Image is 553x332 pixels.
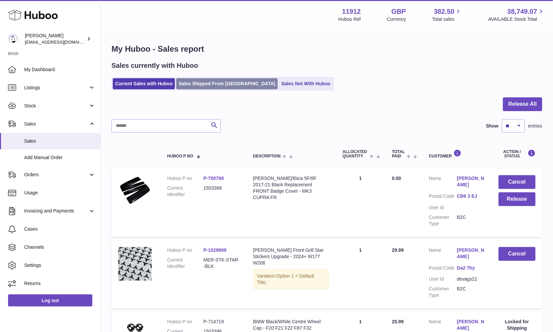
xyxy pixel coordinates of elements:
[392,150,405,158] span: Total paid
[203,185,240,198] dd: 1503389
[24,244,95,250] span: Channels
[503,97,542,111] button: Release All
[8,34,18,44] img: info@carbonmyride.com
[457,214,485,227] dd: B2C
[528,123,542,129] span: entries
[429,276,457,282] dt: User Id
[24,208,88,214] span: Invoicing and Payments
[24,190,95,196] span: Usage
[429,286,457,298] dt: Customer Type
[429,193,457,201] dt: Postal Code
[499,247,536,261] button: Cancel
[167,319,203,325] dt: Huboo P no
[203,247,227,253] a: P-1029909
[486,123,499,129] label: Show
[429,204,457,211] dt: User Id
[457,286,485,298] dd: B2C
[167,185,203,198] dt: Current identifier
[392,319,404,324] span: 25.99
[429,149,485,158] div: Customer
[118,247,152,281] img: 119121755488618.jpg
[111,44,542,54] h1: My Huboo - Sales report
[429,265,457,273] dt: Postal Code
[432,7,462,22] a: 382.50 Total sales
[429,214,457,227] dt: Customer Type
[434,7,454,16] span: 382.50
[253,154,281,158] span: Description
[118,175,152,205] img: $_1.PNG
[336,169,385,237] td: 1
[488,16,545,22] span: AVAILABLE Stock Total
[392,247,404,253] span: 29.99
[167,257,203,270] dt: Current identifier
[499,149,536,158] div: Action / Status
[253,269,329,289] div: Variation:
[24,103,88,109] span: Stock
[24,172,88,178] span: Orders
[457,265,485,271] a: Da2 7hy
[429,247,457,262] dt: Name
[167,247,203,253] dt: Huboo P no
[24,66,95,73] span: My Dashboard
[24,226,95,232] span: Cases
[203,319,240,325] dd: P-714719
[488,7,545,22] a: 38,749.07 AVAILABLE Stock Total
[336,240,385,309] td: 1
[24,154,95,161] span: Add Manual Order
[24,262,95,269] span: Settings
[507,7,537,16] span: 38,749.07
[24,85,88,91] span: Listings
[499,319,536,331] div: Locked for Shipping
[279,78,333,89] a: Sales Not With Huboo
[24,138,95,144] span: Sales
[457,276,485,282] dd: devags21
[24,121,88,127] span: Sales
[25,33,85,45] div: [PERSON_NAME]
[387,16,406,22] div: Currency
[111,61,198,70] h2: Sales currently with Huboo
[257,273,314,285] span: Option 1 = Default Title;
[342,7,361,16] strong: 11912
[342,150,368,158] span: ALLOCATED Quantity
[432,16,462,22] span: Total sales
[253,247,329,266] div: [PERSON_NAME] Front Grill Star Stickers Upgrade - 2024+ W177 W206
[457,247,485,260] a: [PERSON_NAME]
[499,192,536,206] button: Release
[113,78,175,89] a: Current Sales with Huboo
[203,257,240,270] dd: MER-STK-STAR-BLK
[253,319,329,331] div: BMW Black/White Centre Wheel Cap - F20 F21 F22 F87 F32
[203,176,224,181] a: P-700798
[429,175,457,190] dt: Name
[253,175,329,201] div: [PERSON_NAME]/Ibiza 5F/6F 2017-21 Black Replacement FRONT Badge Cover - MK3 CUPRA FR
[457,319,485,331] a: [PERSON_NAME]
[391,7,406,16] strong: GBP
[457,193,485,199] a: CB6 3 EJ
[457,175,485,188] a: [PERSON_NAME]
[176,78,278,89] a: Sales Shipped From [GEOGRAPHIC_DATA]
[8,294,92,306] a: Log out
[392,176,401,181] span: 0.00
[338,16,361,22] div: Huboo Ref
[25,39,99,45] span: [EMAIL_ADDRESS][DOMAIN_NAME]
[499,175,536,189] button: Cancel
[167,154,193,158] span: Huboo P no
[167,175,203,182] dt: Huboo P no
[24,280,95,287] span: Returns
